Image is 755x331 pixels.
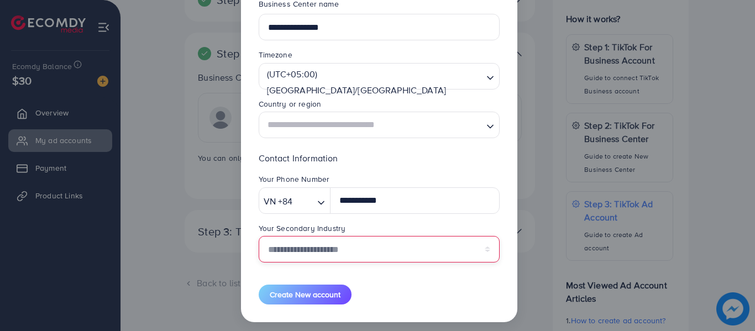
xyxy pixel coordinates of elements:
[259,98,322,109] label: Country or region
[259,63,500,90] div: Search for option
[259,187,331,214] div: Search for option
[265,66,481,98] span: (UTC+05:00) [GEOGRAPHIC_DATA]/[GEOGRAPHIC_DATA]
[296,193,313,210] input: Search for option
[259,223,346,234] label: Your Secondary Industry
[259,174,330,185] label: Your Phone Number
[259,151,500,165] p: Contact Information
[259,112,500,138] div: Search for option
[264,193,276,209] span: VN
[278,193,292,209] span: +84
[259,49,292,60] label: Timezone
[259,285,352,304] button: Create New account
[270,289,340,300] span: Create New account
[264,115,482,135] input: Search for option
[264,101,482,118] input: Search for option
